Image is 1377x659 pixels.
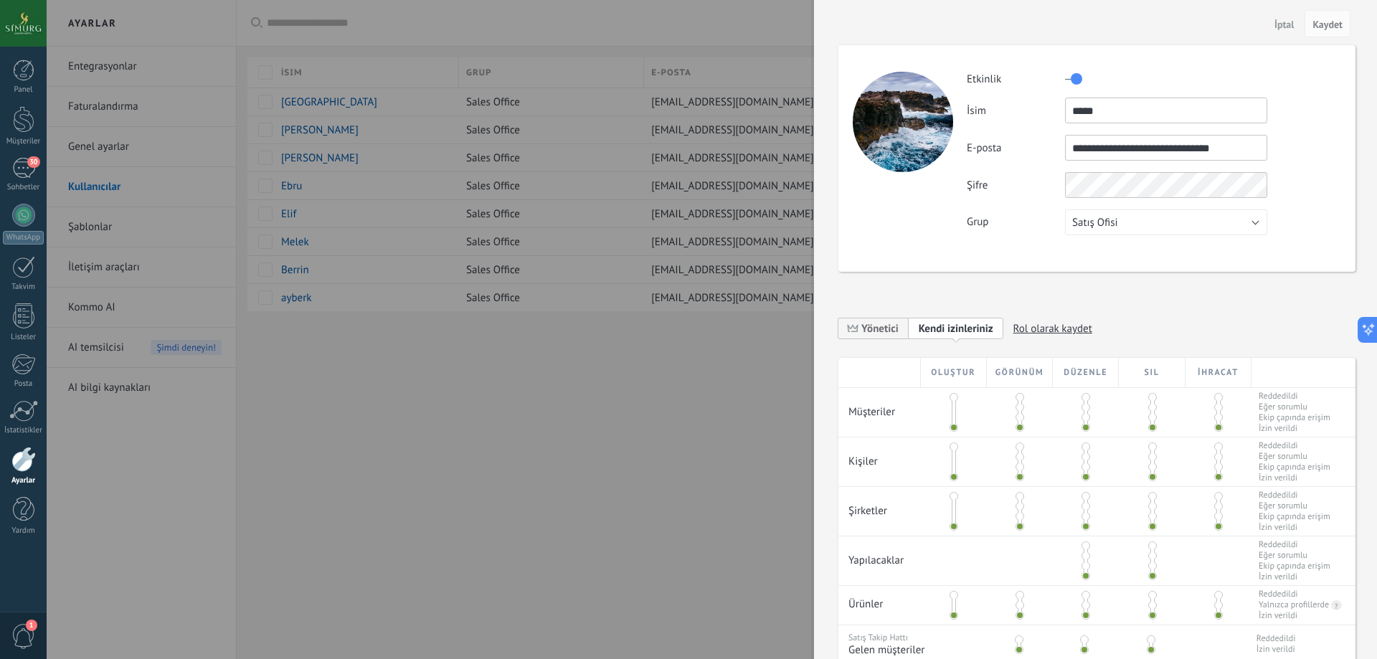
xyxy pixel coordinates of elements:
[967,141,1065,155] label: E-posta
[1186,358,1251,387] div: İhracat
[1257,633,1296,644] span: Reddedildi
[967,215,1065,229] label: Grup
[838,536,921,574] div: Yapılacaklar
[1259,440,1330,451] span: Reddedildi
[1305,10,1350,37] button: Kaydet
[1312,19,1343,29] span: Kaydet
[838,586,921,618] div: Ürünler
[1259,561,1330,572] span: Ekip çapında erişim
[861,322,899,336] span: Yönetici
[3,476,44,485] div: Ayarlar
[967,72,1065,86] label: Etkinlik
[3,526,44,536] div: Yardım
[1259,539,1330,550] span: Reddedildi
[1259,501,1330,511] span: Eğer sorumlu
[1269,12,1300,35] button: İptal
[1119,358,1185,387] div: Sil
[1259,599,1329,610] div: Yalnızca profillerde
[1257,644,1296,655] span: İzin verildi
[3,379,44,389] div: Posta
[1259,402,1330,412] span: Eğer sorumlu
[26,620,37,631] span: 1
[1259,572,1330,582] span: İzin verildi
[1274,19,1295,29] span: İptal
[3,85,44,95] div: Panel
[838,317,909,339] span: Yönetici
[1259,473,1330,483] span: İzin verildi
[3,137,44,146] div: Müşteriler
[987,358,1053,387] div: Görünüm
[3,231,44,245] div: WhatsApp
[919,322,993,336] span: Kendi izinleriniz
[1259,550,1330,561] span: Eğer sorumlu
[1259,490,1330,501] span: Reddedildi
[3,333,44,342] div: Listeler
[3,183,44,192] div: Sohbetler
[848,643,982,657] span: Gelen müşteriler
[1259,423,1330,434] span: İzin verildi
[1259,412,1330,423] span: Ekip çapında erişim
[838,487,921,525] div: Şirketler
[1065,209,1267,235] button: Satış Ofisi
[1259,511,1330,522] span: Ekip çapında erişim
[967,179,1065,192] label: Şifre
[967,104,1065,118] label: İsim
[1072,216,1118,229] span: Satış Ofisi
[921,358,987,387] div: Oluştur
[1013,318,1092,340] span: Rol olarak kaydet
[1331,600,1338,611] div: ?
[1259,589,1298,599] div: Reddedildi
[848,632,908,643] span: Satış Takip Hattı
[1259,391,1330,402] span: Reddedildi
[3,283,44,292] div: Takvim
[1259,610,1297,621] div: İzin verildi
[838,437,921,475] div: Kişiler
[1053,358,1119,387] div: Düzenle
[27,156,39,168] span: 30
[1259,451,1330,462] span: Eğer sorumlu
[3,426,44,435] div: İstatistikler
[1259,462,1330,473] span: Ekip çapında erişim
[838,388,921,426] div: Müşteriler
[909,317,1003,339] span: Add new role
[1259,522,1330,533] span: İzin verildi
